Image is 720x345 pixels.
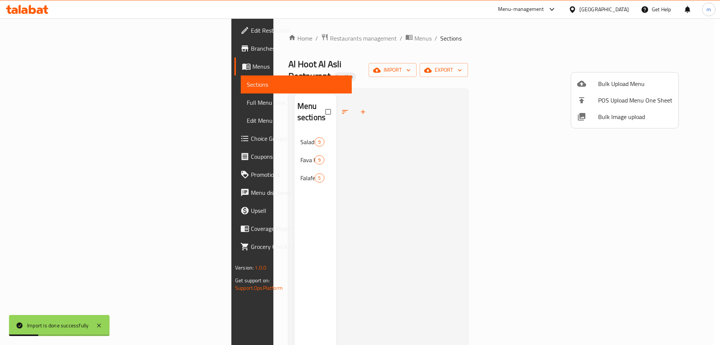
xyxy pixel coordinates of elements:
[27,321,88,330] div: Import is done successfully
[598,112,672,121] span: Bulk Image upload
[598,96,672,105] span: POS Upload Menu One Sheet
[571,75,678,92] li: Upload bulk menu
[598,79,672,88] span: Bulk Upload Menu
[571,92,678,108] li: POS Upload Menu One Sheet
